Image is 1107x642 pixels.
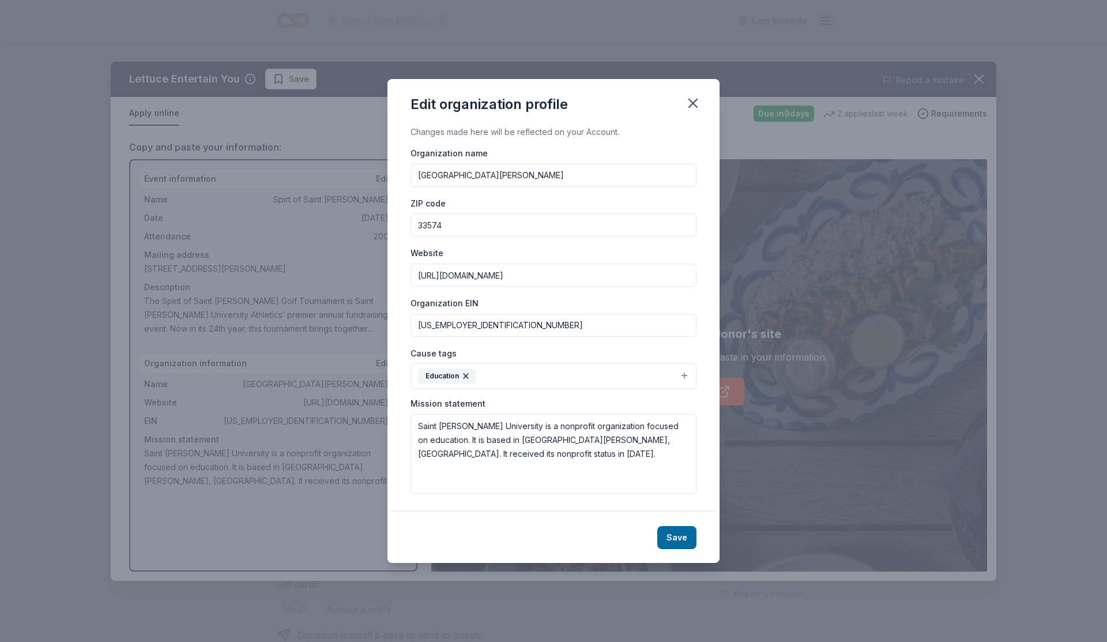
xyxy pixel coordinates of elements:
textarea: Saint [PERSON_NAME] University is a nonprofit organization focused on education. It is based in [... [411,414,696,494]
label: Website [411,247,443,259]
div: Changes made here will be reflected on your Account. [411,125,696,139]
label: ZIP code [411,198,446,209]
button: Save [657,526,696,549]
div: Edit organization profile [411,95,568,114]
button: Education [411,363,696,389]
label: Organization EIN [411,298,479,309]
input: 12345 (U.S. only) [411,213,696,236]
input: 12-3456789 [411,314,696,337]
label: Mission statement [411,398,485,410]
label: Cause tags [411,348,457,359]
div: Education [418,369,476,384]
label: Organization name [411,148,488,159]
